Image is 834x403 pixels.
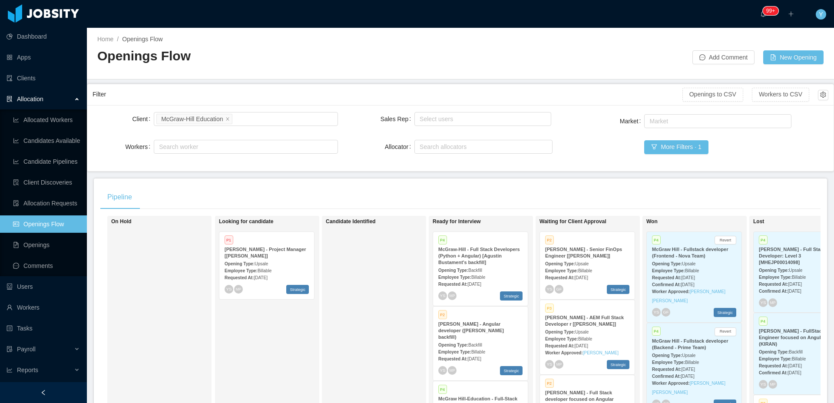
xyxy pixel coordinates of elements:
[450,368,455,372] span: MP
[692,50,755,64] button: icon: messageAdd Comment
[682,261,695,266] span: Upsale
[578,268,592,273] span: Billable
[7,346,13,352] i: icon: file-protect
[117,36,119,43] span: /
[97,47,460,65] h2: Openings Flow
[438,275,471,280] strong: Employee Type:
[471,350,485,354] span: Billable
[225,235,233,244] span: P1
[763,50,824,64] button: icon: file-addNew Opening
[652,282,681,287] strong: Confirmed At:
[652,247,728,258] strong: McGraw Hill - Fullstack developer (Frontend - Nova Team)
[13,174,80,191] a: icon: file-searchClient Discoveries
[759,275,792,280] strong: Employee Type:
[17,367,38,373] span: Reports
[471,275,485,280] span: Billable
[545,235,554,244] span: P2
[545,330,575,334] strong: Opening Type:
[438,235,447,244] span: P4
[438,343,468,347] strong: Opening Type:
[652,381,725,395] a: [PERSON_NAME] [PERSON_NAME]
[93,86,682,102] div: Filter
[97,36,113,43] a: Home
[234,114,239,124] input: Client
[681,367,695,372] span: [DATE]
[759,289,788,294] strong: Confirmed At:
[440,368,445,373] span: YS
[681,282,694,287] span: [DATE]
[583,350,619,355] a: [PERSON_NAME]
[225,247,306,258] strong: [PERSON_NAME] - Project Manager [[PERSON_NAME]]
[759,268,789,273] strong: Opening Type:
[652,235,661,244] span: P4
[759,317,768,326] span: P4
[759,235,768,244] span: P4
[715,327,736,336] button: Revert
[417,142,422,152] input: Allocator
[440,293,445,298] span: YS
[789,350,803,354] span: Backfill
[125,143,154,150] label: Workers
[789,268,802,273] span: Upsale
[788,370,801,375] span: [DATE]
[13,195,80,212] a: icon: file-doneAllocation Requests
[652,353,682,358] strong: Opening Type:
[468,268,482,273] span: Backfill
[682,353,695,358] span: Upsale
[652,327,661,336] span: P4
[685,360,699,365] span: Billable
[763,7,778,15] sup: 434
[161,114,223,124] div: McGraw-Hill Education
[652,360,685,365] strong: Employee Type:
[546,287,552,291] span: YS
[556,287,562,291] span: GF
[438,247,520,265] strong: McGraw-Hill - Full Stack Developers (Python + Angular) [Agustin Bustament's backfill]
[575,330,589,334] span: Upsale
[438,350,471,354] strong: Employee Type:
[578,337,592,341] span: Billable
[13,236,80,254] a: icon: file-textOpenings
[647,116,652,126] input: Market
[760,11,766,17] i: icon: bell
[646,218,768,225] h1: Won
[438,357,467,361] strong: Requested At:
[17,346,36,353] span: Payroll
[788,11,794,17] i: icon: plus
[219,218,341,225] h1: Looking for candidate
[236,287,241,291] span: MP
[545,261,575,266] strong: Opening Type:
[438,268,468,273] strong: Opening Type:
[467,357,481,361] span: [DATE]
[17,96,43,102] span: Allocation
[7,69,80,87] a: icon: auditClients
[545,379,554,388] span: P2
[644,140,708,154] button: icon: filterMore Filters · 1
[715,236,736,244] button: Revert
[792,275,806,280] span: Billable
[663,310,669,314] span: GF
[539,218,661,225] h1: Waiting for Client Approval
[652,289,725,303] a: [PERSON_NAME] [PERSON_NAME]
[652,268,685,273] strong: Employee Type:
[420,115,542,123] div: Select users
[685,268,699,273] span: Billable
[652,289,690,294] strong: Worker Approved:
[607,360,629,369] span: Strategic
[500,291,523,301] span: Strategic
[574,275,588,280] span: [DATE]
[770,301,775,305] span: MP
[159,142,324,151] div: Search worker
[770,382,775,386] span: MP
[752,88,809,102] button: Workers to CSV
[759,363,788,368] strong: Requested At:
[420,142,543,151] div: Search allocators
[556,362,562,366] span: MP
[156,114,232,124] li: McGraw-Hill Education
[438,385,447,394] span: P4
[500,366,523,375] span: Strategic
[759,350,789,354] strong: Opening Type:
[819,9,823,20] span: Y
[759,357,792,361] strong: Employee Type:
[759,247,826,265] strong: [PERSON_NAME] - Full Stack Developer: Level 3 [MHEJP00014098]
[225,116,230,122] i: icon: close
